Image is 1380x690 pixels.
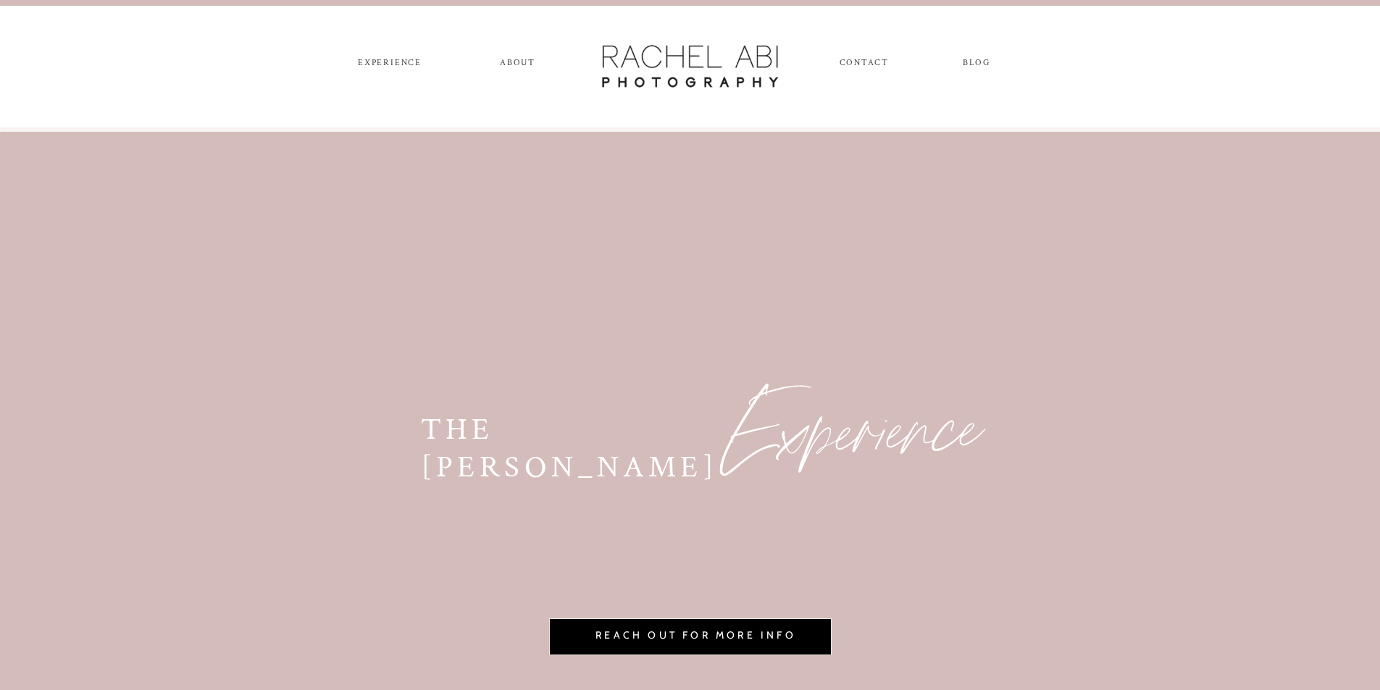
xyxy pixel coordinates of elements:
[840,58,888,74] a: CONTACT
[498,58,538,74] a: ABOUT
[421,411,759,463] h2: The [PERSON_NAME]
[720,379,932,477] a: Experience
[950,58,1003,74] a: blog
[352,58,428,74] a: experience
[566,626,827,648] a: Reach out For More Info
